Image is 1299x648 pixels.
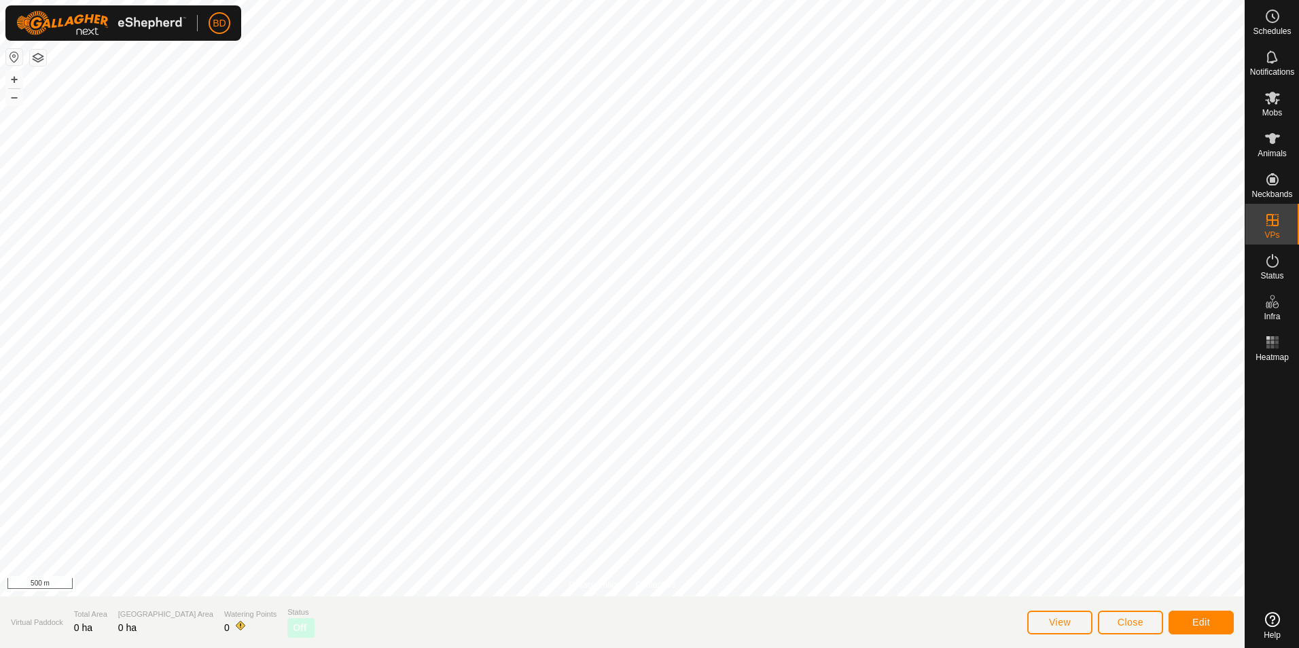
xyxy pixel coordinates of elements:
button: View [1027,611,1092,634]
span: Edit [1192,617,1210,628]
img: Gallagher Logo [16,11,186,35]
button: + [6,71,22,88]
span: Notifications [1250,68,1294,76]
button: Edit [1169,611,1234,634]
span: Help [1264,631,1281,639]
span: Neckbands [1251,190,1292,198]
a: Help [1245,607,1299,645]
span: 0 ha [118,622,137,633]
span: 0 [224,622,230,633]
span: VPs [1264,231,1279,239]
span: Infra [1264,312,1280,321]
span: Mobs [1262,109,1282,117]
span: Off [293,621,306,635]
span: 0 ha [74,622,92,633]
span: View [1049,617,1071,628]
span: Animals [1258,149,1287,158]
button: Reset Map [6,49,22,65]
span: BD [213,16,226,31]
button: – [6,89,22,105]
span: Watering Points [224,609,277,620]
span: Status [287,607,315,618]
span: Heatmap [1256,353,1289,361]
span: Virtual Paddock [11,617,63,628]
span: Schedules [1253,27,1291,35]
button: Map Layers [30,50,46,66]
a: Privacy Policy [569,579,620,591]
span: Total Area [74,609,107,620]
a: Contact Us [636,579,676,591]
span: [GEOGRAPHIC_DATA] Area [118,609,213,620]
button: Close [1098,611,1163,634]
span: Close [1118,617,1143,628]
span: Status [1260,272,1283,280]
